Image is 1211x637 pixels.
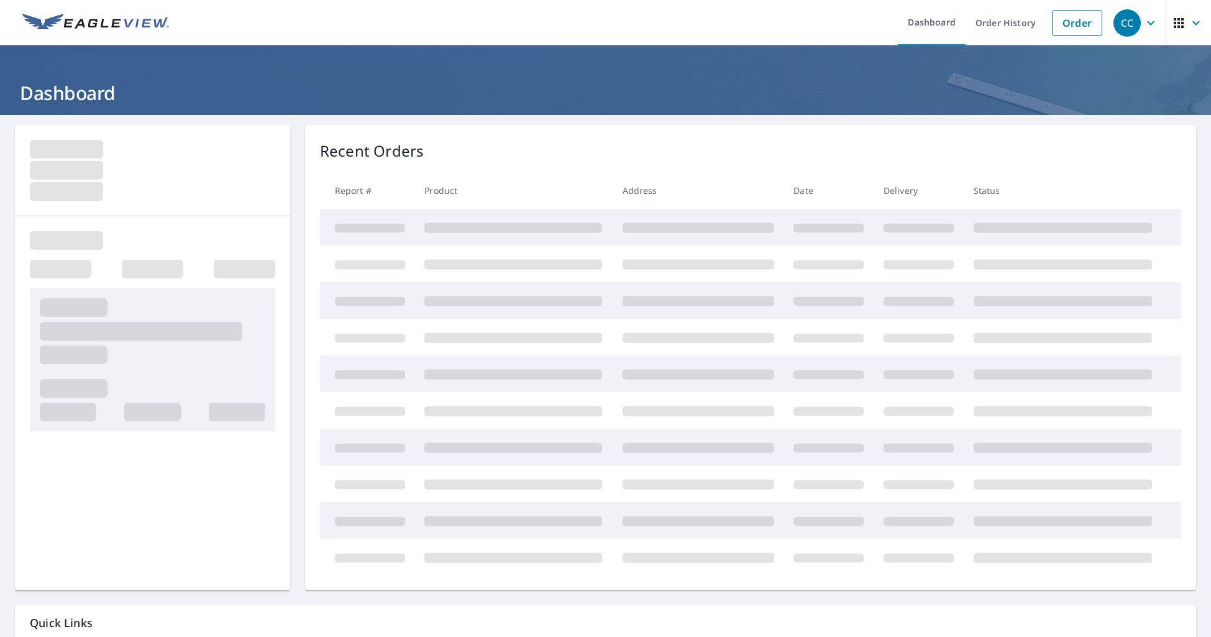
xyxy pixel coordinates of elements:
[1052,10,1102,36] a: Order
[30,615,1181,631] p: Quick Links
[320,172,415,209] th: Report #
[964,172,1162,209] th: Status
[784,172,874,209] th: Date
[414,172,612,209] th: Product
[15,80,1196,106] h1: Dashboard
[613,172,784,209] th: Address
[874,172,964,209] th: Delivery
[320,140,424,162] p: Recent Orders
[1113,9,1141,37] div: CC
[22,14,169,32] img: EV Logo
